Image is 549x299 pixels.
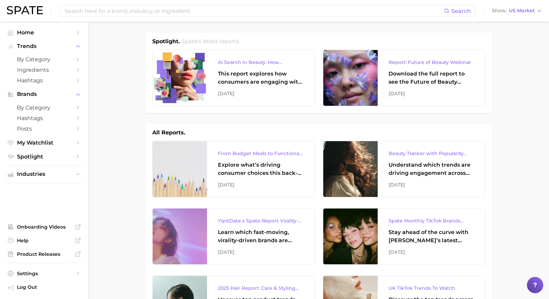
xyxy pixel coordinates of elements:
[218,181,304,189] div: [DATE]
[17,29,71,36] span: Home
[218,58,304,66] div: AI Search in Beauty: How Consumers Are Using ChatGPT vs. Google Search
[5,268,83,279] a: Settings
[389,89,474,98] div: [DATE]
[152,208,315,265] a: YipitData x Spate Report Virality-Driven Brands Are Taking a Slice of the Beauty PieLearn which f...
[389,70,474,86] div: Download the full report to see the Future of Beauty trends we unpacked during the webinar.
[218,228,304,245] div: Learn which fast-moving, virality-driven brands are leading the pack, the risks of viral growth, ...
[152,37,180,46] h1: Spotlight.
[389,58,474,66] div: Report: Future of Beauty Webinar
[323,141,485,197] a: Beauty Tracker with Popularity IndexUnderstand which trends are driving engagement across platfor...
[5,102,83,113] a: by Category
[5,41,83,51] button: Trends
[17,171,71,177] span: Industries
[323,208,485,265] a: Spate Monthly TikTok Brands TrackerStay ahead of the curve with [PERSON_NAME]’s latest monthly tr...
[218,149,304,157] div: From Budget Meals to Functional Snacks: Food & Beverage Trends Shaping Consumer Behavior This Sch...
[17,251,71,257] span: Product Releases
[5,169,83,179] button: Industries
[5,249,83,259] a: Product Releases
[5,123,83,134] a: Posts
[17,115,71,121] span: Hashtags
[17,77,71,84] span: Hashtags
[492,9,507,13] span: Show
[5,54,83,65] a: by Category
[182,37,240,46] h2: Spate's latest reports.
[490,6,544,15] button: ShowUS Market
[5,151,83,162] a: Spotlight
[389,161,474,177] div: Understand which trends are driving engagement across platforms in the skin, hair, makeup, and fr...
[509,9,535,13] span: US Market
[218,89,304,98] div: [DATE]
[5,222,83,232] a: Onboarding Videos
[323,50,485,106] a: Report: Future of Beauty WebinarDownload the full report to see the Future of Beauty trends we un...
[389,228,474,245] div: Stay ahead of the curve with [PERSON_NAME]’s latest monthly tracker, spotlighting the fastest-gro...
[5,235,83,246] a: Help
[218,284,304,292] div: 2025 Hair Report: Care & Styling Products
[17,91,71,97] span: Brands
[17,237,71,244] span: Help
[389,149,474,157] div: Beauty Tracker with Popularity Index
[451,8,471,14] span: Search
[5,75,83,86] a: Hashtags
[17,104,71,111] span: by Category
[5,282,83,294] a: Log out. Currently logged in with e-mail cassandra@mykitsch.com.
[17,56,71,63] span: by Category
[5,27,83,38] a: Home
[7,6,43,14] img: SPATE
[389,284,474,292] div: UK TikTok Trends To Watch
[218,70,304,86] div: This report explores how consumers are engaging with AI-powered search tools — and what it means ...
[5,65,83,75] a: Ingredients
[152,129,185,137] h1: All Reports.
[218,161,304,177] div: Explore what’s driving consumer choices this back-to-school season From budget-friendly meals to ...
[17,270,71,277] span: Settings
[5,113,83,123] a: Hashtags
[17,284,78,290] span: Log Out
[152,50,315,106] a: AI Search in Beauty: How Consumers Are Using ChatGPT vs. Google SearchThis report explores how co...
[17,126,71,132] span: Posts
[389,181,474,189] div: [DATE]
[17,153,71,160] span: Spotlight
[218,248,304,256] div: [DATE]
[17,43,71,49] span: Trends
[218,217,304,225] div: YipitData x Spate Report Virality-Driven Brands Are Taking a Slice of the Beauty Pie
[389,248,474,256] div: [DATE]
[64,5,444,17] input: Search here for a brand, industry, or ingredient
[17,224,71,230] span: Onboarding Videos
[5,137,83,148] a: My Watchlist
[17,67,71,73] span: Ingredients
[152,141,315,197] a: From Budget Meals to Functional Snacks: Food & Beverage Trends Shaping Consumer Behavior This Sch...
[389,217,474,225] div: Spate Monthly TikTok Brands Tracker
[5,89,83,99] button: Brands
[17,139,71,146] span: My Watchlist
